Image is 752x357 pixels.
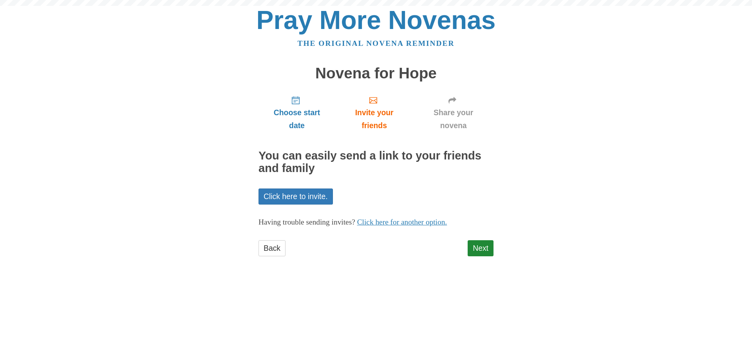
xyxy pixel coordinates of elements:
[266,106,327,132] span: Choose start date
[258,240,286,256] a: Back
[258,65,493,82] h1: Novena for Hope
[421,106,486,132] span: Share your novena
[343,106,405,132] span: Invite your friends
[258,150,493,175] h2: You can easily send a link to your friends and family
[258,188,333,205] a: Click here to invite.
[335,89,413,136] a: Invite your friends
[258,218,355,226] span: Having trouble sending invites?
[257,5,496,34] a: Pray More Novenas
[258,89,335,136] a: Choose start date
[298,39,455,47] a: The original novena reminder
[468,240,493,256] a: Next
[413,89,493,136] a: Share your novena
[357,218,447,226] a: Click here for another option.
